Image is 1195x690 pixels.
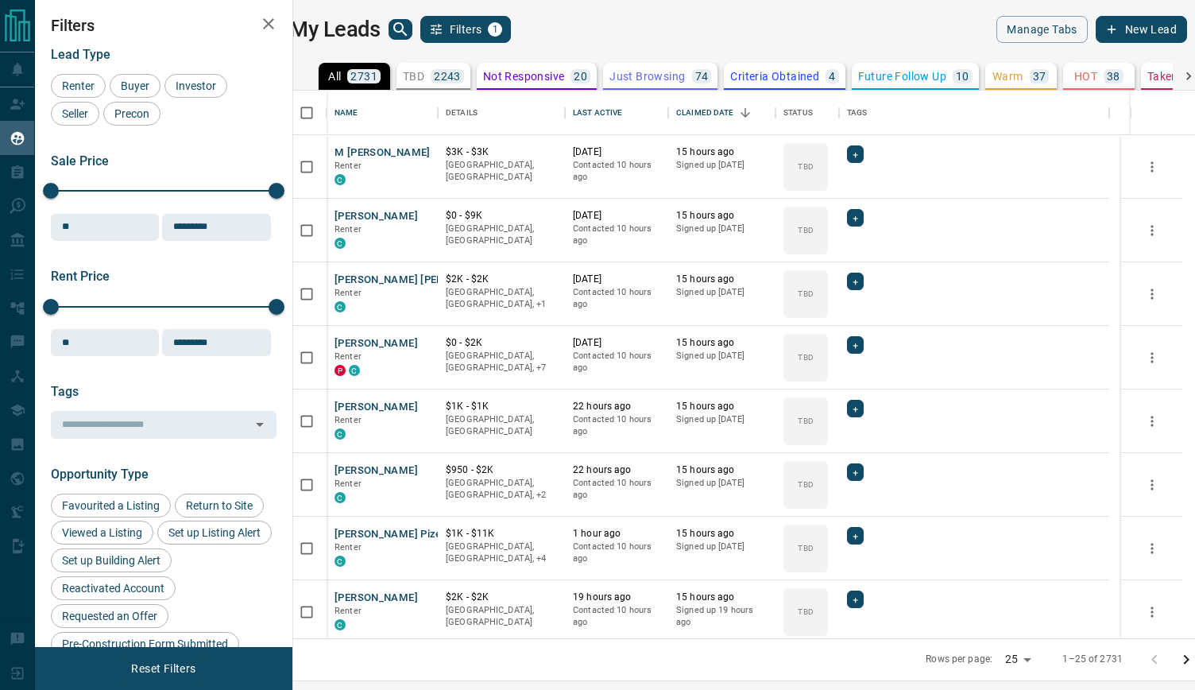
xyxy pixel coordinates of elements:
[798,161,813,172] p: TBD
[853,273,858,289] span: +
[446,286,557,311] p: Toronto
[335,492,346,503] div: condos.ca
[335,365,346,376] div: property.ca
[676,604,768,629] p: Signed up 19 hours ago
[335,91,358,135] div: Name
[1140,473,1164,497] button: more
[56,638,234,650] span: Pre-Construction Form Submitted
[56,554,166,567] span: Set up Building Alert
[676,527,768,541] p: 15 hours ago
[676,91,734,135] div: Claimed Date
[847,145,864,163] div: +
[446,400,557,413] p: $1K - $1K
[1140,282,1164,306] button: more
[775,91,839,135] div: Status
[56,610,163,622] span: Requested an Offer
[573,541,660,565] p: Contacted 10 hours ago
[115,79,155,92] span: Buyer
[335,428,346,440] div: condos.ca
[249,413,271,436] button: Open
[999,648,1037,671] div: 25
[847,463,864,481] div: +
[853,210,858,226] span: +
[853,591,858,607] span: +
[51,576,176,600] div: Reactivated Account
[420,16,512,43] button: Filters1
[110,74,160,98] div: Buyer
[335,542,362,552] span: Renter
[350,71,377,82] p: 2731
[335,273,504,288] button: [PERSON_NAME] [PERSON_NAME]
[335,619,346,630] div: condos.ca
[1140,600,1164,624] button: more
[695,71,709,82] p: 74
[335,463,418,479] button: [PERSON_NAME]
[180,499,258,512] span: Return to Site
[1033,71,1046,82] p: 37
[847,527,864,545] div: +
[51,16,277,35] h2: Filters
[103,102,160,126] div: Precon
[335,606,362,616] span: Renter
[1140,219,1164,242] button: more
[573,209,660,223] p: [DATE]
[676,145,768,159] p: 15 hours ago
[676,400,768,413] p: 15 hours ago
[676,336,768,350] p: 15 hours ago
[335,209,418,224] button: [PERSON_NAME]
[438,91,565,135] div: Details
[335,351,362,362] span: Renter
[446,273,557,286] p: $2K - $2K
[121,655,206,682] button: Reset Filters
[668,91,775,135] div: Claimed Date
[676,209,768,223] p: 15 hours ago
[853,146,858,162] span: +
[573,273,660,286] p: [DATE]
[1140,155,1164,179] button: more
[676,463,768,477] p: 15 hours ago
[335,400,418,415] button: [PERSON_NAME]
[1096,16,1187,43] button: New Lead
[434,71,461,82] p: 2243
[51,549,172,572] div: Set up Building Alert
[335,301,346,312] div: condos.ca
[56,526,148,539] span: Viewed a Listing
[573,527,660,541] p: 1 hour ago
[1062,653,1123,666] p: 1–25 of 2731
[847,591,864,608] div: +
[446,91,478,135] div: Details
[676,350,768,362] p: Signed up [DATE]
[446,541,557,565] p: West End, East End, Midtown | Central, Toronto
[573,336,660,350] p: [DATE]
[51,632,239,656] div: Pre-Construction Form Submitted
[446,591,557,604] p: $2K - $2K
[573,145,660,159] p: [DATE]
[676,159,768,172] p: Signed up [DATE]
[289,17,381,42] h1: My Leads
[335,591,418,606] button: [PERSON_NAME]
[676,477,768,490] p: Signed up [DATE]
[109,107,155,120] span: Precon
[446,527,557,541] p: $1K - $11K
[56,499,165,512] span: Favourited a Listing
[573,223,660,247] p: Contacted 10 hours ago
[798,415,813,427] p: TBD
[403,71,424,82] p: TBD
[446,413,557,438] p: [GEOGRAPHIC_DATA], [GEOGRAPHIC_DATA]
[51,102,99,126] div: Seller
[853,401,858,417] span: +
[335,224,362,235] span: Renter
[56,79,100,92] span: Renter
[676,541,768,553] p: Signed up [DATE]
[51,494,171,517] div: Favourited a Listing
[446,159,557,184] p: [GEOGRAPHIC_DATA], [GEOGRAPHIC_DATA]
[992,71,1023,82] p: Warm
[51,269,110,284] span: Rent Price
[798,224,813,236] p: TBD
[1140,537,1164,560] button: more
[335,556,346,567] div: condos.ca
[389,19,412,40] button: search button
[163,526,266,539] span: Set up Listing Alert
[157,521,272,545] div: Set up Listing Alert
[573,400,660,413] p: 22 hours ago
